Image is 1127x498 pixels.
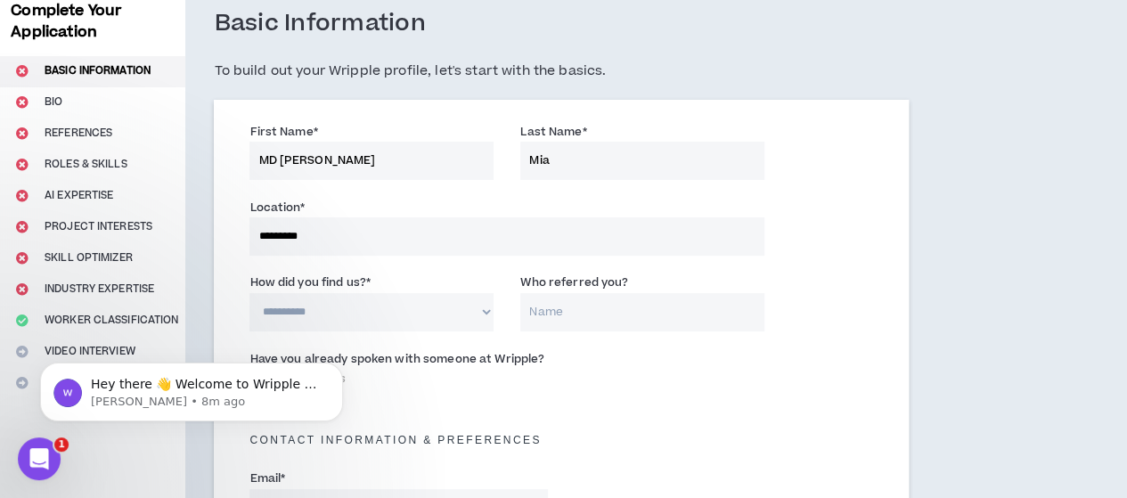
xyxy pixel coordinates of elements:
[249,193,305,222] label: Location
[249,464,285,493] label: Email
[249,142,494,180] input: First Name
[46,46,196,61] div: Domain: [DOMAIN_NAME]
[249,345,544,373] label: Have you already spoken with someone at Wripple?
[29,46,43,61] img: website_grey.svg
[520,142,764,180] input: Last Name
[249,118,317,146] label: First Name
[29,29,43,43] img: logo_orange.svg
[520,293,764,331] input: Name
[50,29,87,43] div: v 4.0.25
[214,9,425,39] h3: Basic Information
[249,268,371,297] label: How did you find us?
[177,103,192,118] img: tab_keywords_by_traffic_grey.svg
[68,105,159,117] div: Domain Overview
[520,268,628,297] label: Who referred you?
[13,325,370,450] iframe: Intercom notifications message
[197,105,300,117] div: Keywords by Traffic
[18,437,61,480] iframe: Intercom live chat
[214,61,908,82] h5: To build out your Wripple profile, let's start with the basics.
[520,118,586,146] label: Last Name
[236,434,886,446] h5: Contact Information & preferences
[54,437,69,452] span: 1
[48,103,62,118] img: tab_domain_overview_orange.svg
